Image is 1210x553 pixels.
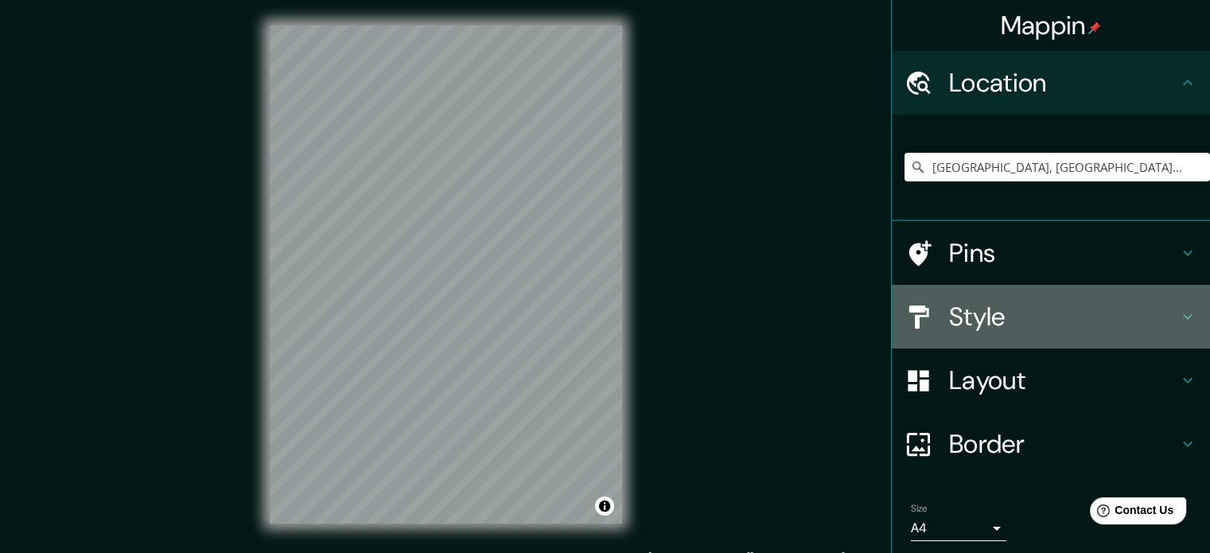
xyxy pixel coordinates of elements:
[1001,10,1102,41] h4: Mappin
[270,25,622,524] canvas: Map
[949,237,1178,269] h4: Pins
[892,285,1210,349] div: Style
[949,428,1178,460] h4: Border
[595,497,614,516] button: Toggle attribution
[911,516,1006,541] div: A4
[949,301,1178,333] h4: Style
[911,502,928,516] label: Size
[1088,21,1101,34] img: pin-icon.png
[1068,491,1192,535] iframe: Help widget launcher
[905,153,1210,181] input: Pick your city or area
[892,51,1210,115] div: Location
[949,67,1178,99] h4: Location
[949,364,1178,396] h4: Layout
[892,412,1210,476] div: Border
[892,221,1210,285] div: Pins
[892,349,1210,412] div: Layout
